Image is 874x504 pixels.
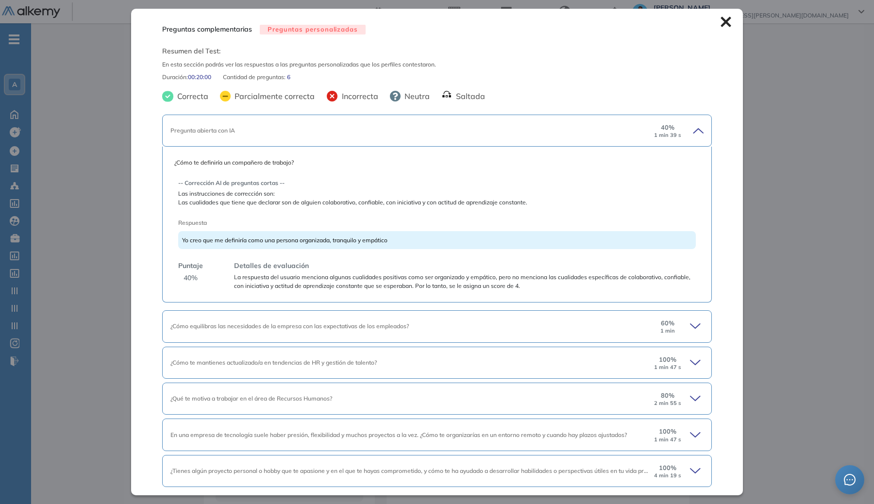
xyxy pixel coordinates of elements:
[178,189,696,198] span: Las instrucciones de corrección son:
[654,132,681,138] small: 1 min 39 s
[654,437,681,443] small: 1 min 47 s
[223,73,287,82] span: Cantidad de preguntas:
[178,179,696,187] span: -- Corrección AI de preguntas cortas --
[178,198,696,207] span: Las cualidades que tiene que declarar son de alguien colaborativo, confiable, con iniciativa y co...
[182,236,387,244] span: Yo creo que me definiría como una persona organizada, tranquilo y empático
[170,322,409,330] span: ¿Cómo equilibras las necesidades de la empresa con las expectativas de los empleados?
[260,25,366,35] span: Preguntas personalizadas
[162,46,712,56] span: Resumen del Test:
[654,364,681,370] small: 1 min 47 s
[162,73,188,82] span: Duración :
[170,126,650,135] div: Pregunta abierta con IA
[401,90,430,102] span: Neutra
[170,467,671,474] span: ¿Tienes algún proyecto personal o hobby que te apasione y en el que te hayas comprometido, y cómo...
[661,391,674,400] span: 80 %
[659,355,676,364] span: 100 %
[162,24,252,34] span: Preguntas complementarias
[170,431,627,438] span: En una empresa de tecnología suele haber presión, flexibilidad y muchos proyectos a la vez. ¿Cómo...
[338,90,378,102] span: Incorrecta
[234,261,309,271] span: Detalles de evaluación
[654,400,681,406] small: 2 min 55 s
[660,328,675,334] small: 1 min
[178,218,644,227] span: Respuesta
[234,273,696,290] span: La respuesta del usuario menciona algunas cualidades positivas como ser organizado y empático, pe...
[659,427,676,436] span: 100 %
[188,73,211,82] span: 00:20:00
[174,158,700,167] span: ¿Cómo te definiría un compañero de trabajo?
[184,273,198,283] span: 40 %
[654,472,681,479] small: 4 min 19 s
[661,319,674,328] span: 60 %
[452,90,485,102] span: Saltada
[173,90,208,102] span: Correcta
[287,73,290,82] span: 6
[162,60,712,69] span: En esta sección podrás ver las respuestas a las preguntas personalizadas que los perfiles contest...
[844,474,856,486] span: message
[170,395,332,402] span: ¿Qué te motiva a trabajar en el área de Recursos Humanos?
[178,261,203,271] span: Puntaje
[170,359,377,366] span: ¿Cómo te mantienes actualizado/a en tendencias de HR y gestión de talento?
[231,90,315,102] span: Parcialmente correcta
[659,463,676,472] span: 100 %
[661,123,674,132] span: 40 %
